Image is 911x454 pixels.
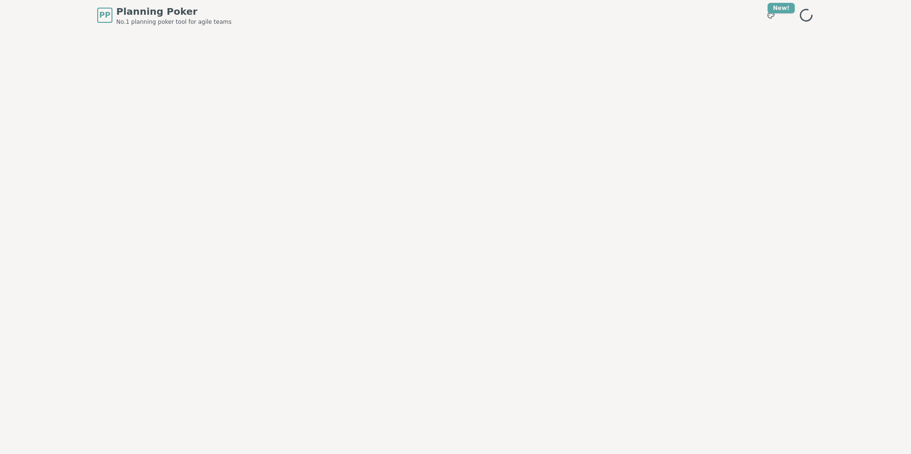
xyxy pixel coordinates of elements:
span: Planning Poker [116,5,232,18]
span: No.1 planning poker tool for agile teams [116,18,232,26]
a: PPPlanning PokerNo.1 planning poker tool for agile teams [97,5,232,26]
button: New! [762,7,779,24]
span: PP [99,10,110,21]
div: New! [768,3,795,13]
